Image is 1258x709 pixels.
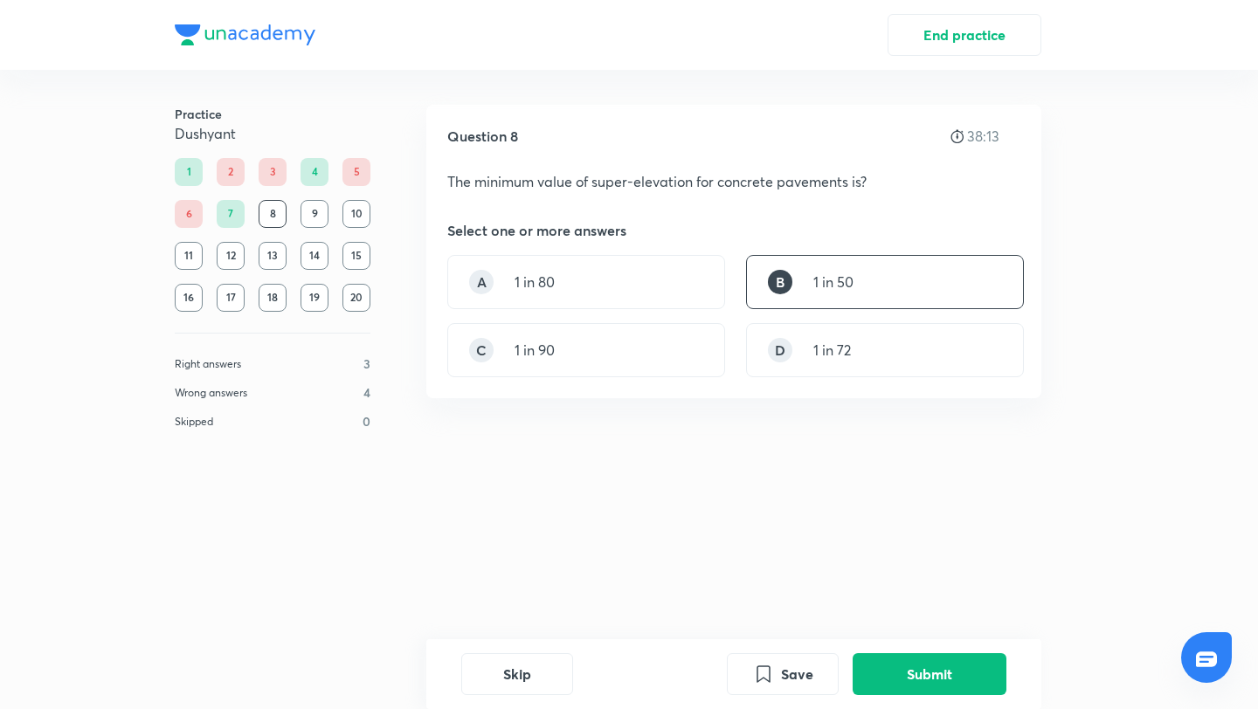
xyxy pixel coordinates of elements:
p: 4 [363,383,370,402]
div: 13 [259,242,287,270]
p: Wrong answers [175,385,247,401]
div: 19 [301,284,328,312]
p: 3 [363,354,370,373]
h6: Practice [175,105,370,123]
div: 6 [175,200,203,228]
div: A [469,270,494,294]
div: 15 [342,242,370,270]
div: 1 [175,158,203,186]
p: 0 [363,412,370,430]
div: 3 [259,158,287,186]
div: 18 [259,284,287,312]
div: 10 [342,200,370,228]
p: Right answers [175,356,241,372]
p: 1 in 72 [813,340,851,361]
p: 1 in 90 [515,340,555,361]
h5: Question 8 [447,126,518,147]
button: Save [727,653,839,695]
button: End practice [888,14,1041,56]
div: D [768,338,792,362]
p: Skipped [175,414,213,430]
button: Submit [853,653,1006,695]
div: 7 [217,200,245,228]
h5: Select one or more answers [447,220,626,241]
div: 20 [342,284,370,312]
img: Company Logo [175,24,315,45]
p: The minimum value of super-elevation for concrete pavements is? [447,171,1020,192]
div: 8 [259,200,287,228]
h5: Dushyant [175,123,370,144]
div: 9 [301,200,328,228]
div: 14 [301,242,328,270]
div: 38:13 [950,128,1020,144]
div: 16 [175,284,203,312]
img: stopwatch icon [950,129,964,143]
p: 1 in 80 [515,272,555,293]
div: 2 [217,158,245,186]
div: 5 [342,158,370,186]
div: 17 [217,284,245,312]
button: Skip [461,653,573,695]
div: B [768,270,792,294]
p: 1 in 50 [813,272,854,293]
div: C [469,338,494,362]
div: 12 [217,242,245,270]
div: 11 [175,242,203,270]
div: 4 [301,158,328,186]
